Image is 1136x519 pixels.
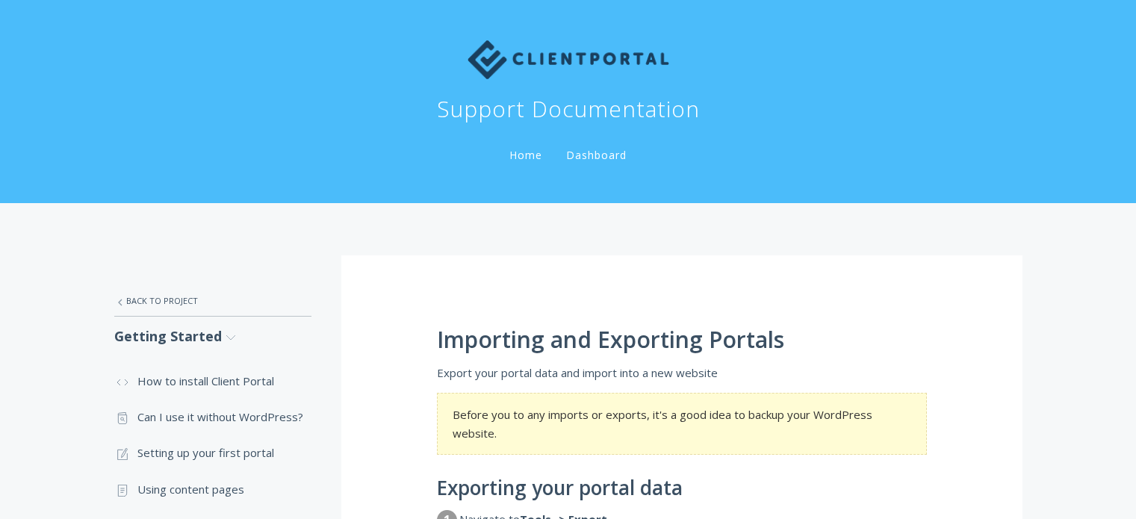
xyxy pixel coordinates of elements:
[114,435,311,470] a: Setting up your first portal
[114,285,311,317] a: Back to Project
[437,477,927,500] h2: Exporting your portal data
[114,363,311,399] a: How to install Client Portal
[114,399,311,435] a: Can I use it without WordPress?
[506,148,545,162] a: Home
[437,393,927,455] section: Before you to any imports or exports, it's a good idea to backup your WordPress website.
[563,148,630,162] a: Dashboard
[437,327,927,352] h1: Importing and Exporting Portals
[114,317,311,356] a: Getting Started
[114,471,311,507] a: Using content pages
[437,364,927,382] p: Export your portal data and import into a new website
[437,94,700,124] h1: Support Documentation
